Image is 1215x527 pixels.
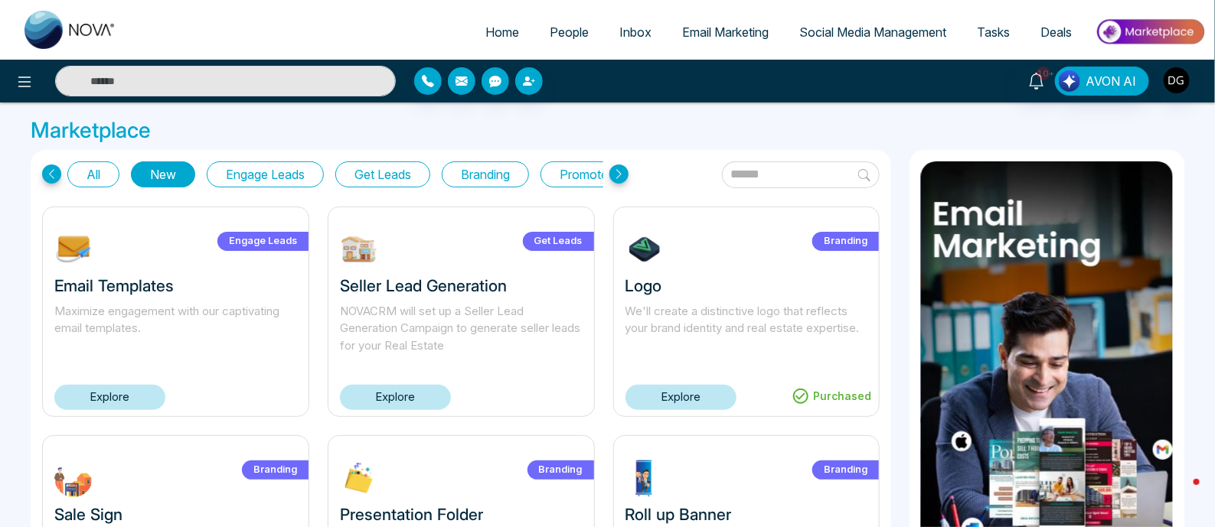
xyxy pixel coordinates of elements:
[1040,24,1072,40] span: Deals
[619,24,652,40] span: Inbox
[812,232,879,251] label: Branding
[534,18,604,47] a: People
[962,18,1025,47] a: Tasks
[812,460,879,480] label: Branding
[54,459,93,497] img: FWbuT1732304245.jpg
[541,161,671,187] button: Promote Listings
[442,161,529,187] button: Branding
[31,118,1184,144] h3: Marketplace
[131,161,195,187] button: New
[523,232,594,251] label: Get Leads
[1037,67,1050,80] span: 10+
[682,24,769,40] span: Email Marketing
[784,18,962,47] a: Social Media Management
[550,24,589,40] span: People
[799,24,946,40] span: Social Media Management
[667,18,784,47] a: Email Marketing
[625,276,868,295] h3: Logo
[54,276,297,295] h3: Email Templates
[1018,67,1055,93] a: 10+
[340,459,378,497] img: XLP2c1732303713.jpg
[1164,67,1190,93] img: User Avatar
[54,303,297,355] p: Maximize engagement with our captivating email templates.
[54,230,93,268] img: NOmgJ1742393483.jpg
[54,505,297,524] h3: Sale Sign
[784,384,879,408] div: Purchased
[217,232,309,251] label: Engage Leads
[625,459,664,497] img: ptdrg1732303548.jpg
[335,161,430,187] button: Get Leads
[242,460,309,480] label: Branding
[54,385,165,410] a: Explore
[24,11,116,49] img: Nova CRM Logo
[340,276,583,295] h3: Seller Lead Generation
[977,24,1010,40] span: Tasks
[340,230,378,268] img: W9EOY1739212645.jpg
[1025,18,1087,47] a: Deals
[207,161,324,187] button: Engage Leads
[1086,72,1136,90] span: AVON AI
[1095,15,1206,49] img: Market-place.gif
[340,505,583,524] h3: Presentation Folder
[1059,70,1080,92] img: Lead Flow
[604,18,667,47] a: Inbox
[340,303,583,355] p: NOVACRM will set up a Seller Lead Generation Campaign to generate seller leads for your Real Estate
[67,161,119,187] button: All
[1055,67,1149,96] button: AVON AI
[485,24,519,40] span: Home
[625,505,868,524] h3: Roll up Banner
[527,460,594,480] label: Branding
[625,385,737,410] a: Explore
[340,385,451,410] a: Explore
[625,303,868,355] p: We'll create a distinctive logo that reflects your brand identity and real estate expertise.
[1163,475,1200,512] iframe: Intercom live chat
[470,18,534,47] a: Home
[625,230,664,268] img: 7tHiu1732304639.jpg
